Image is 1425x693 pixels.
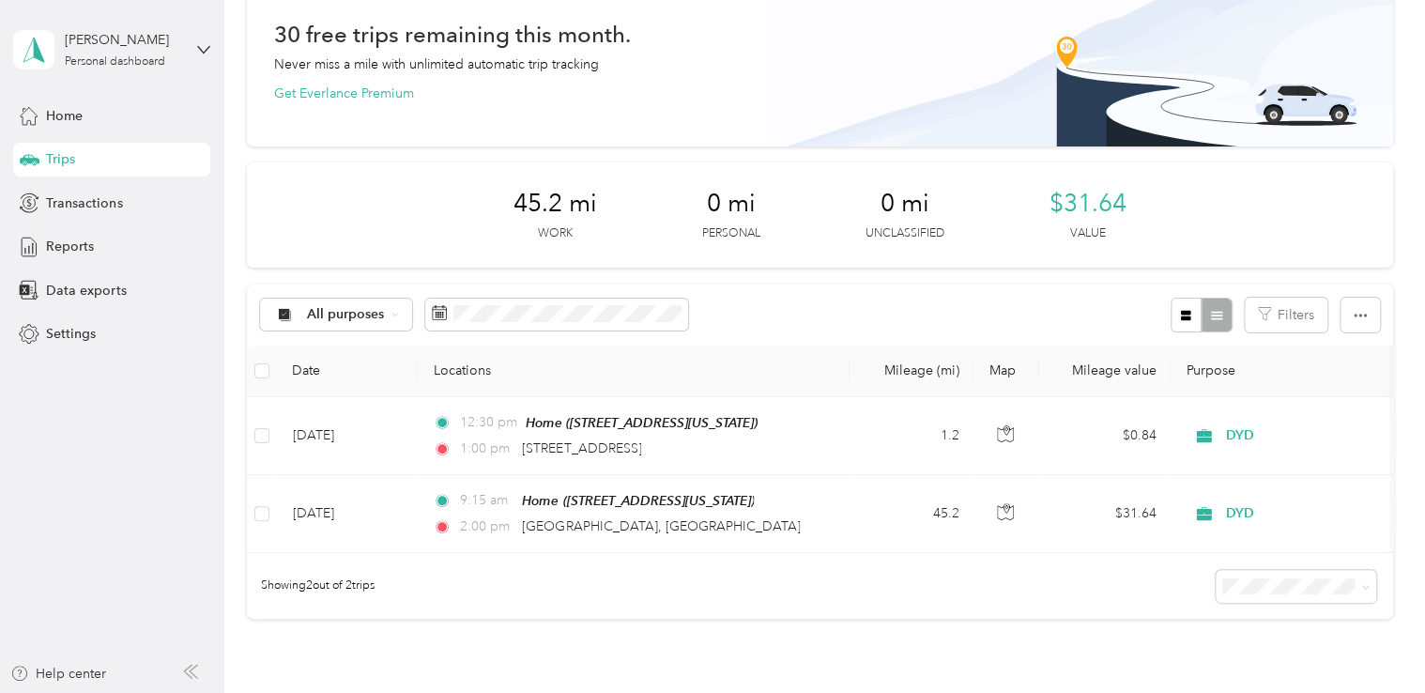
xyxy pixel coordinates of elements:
td: 45.2 [850,475,973,553]
span: [GEOGRAPHIC_DATA], [GEOGRAPHIC_DATA] [522,518,800,534]
td: 1.2 [850,397,973,475]
button: Get Everlance Premium [273,84,413,103]
span: $31.64 [1050,189,1126,219]
button: Filters [1245,298,1327,332]
iframe: Everlance-gr Chat Button Frame [1320,588,1425,693]
td: [DATE] [277,475,418,553]
th: Map [973,346,1039,397]
th: Date [277,346,418,397]
div: Personal dashboard [65,56,165,68]
span: 2:00 pm [460,516,513,537]
span: Home [46,106,83,126]
th: Mileage (mi) [850,346,973,397]
span: 12:30 pm [460,412,517,433]
span: Settings [46,324,96,344]
p: Value [1070,225,1106,242]
p: Work [538,225,573,242]
span: DYD [1226,425,1398,446]
p: Unclassified [866,225,944,242]
span: Trips [46,149,75,169]
span: Showing 2 out of 2 trips [247,577,374,594]
span: DYD [1226,503,1398,524]
span: [STREET_ADDRESS] [522,440,641,456]
span: 9:15 am [460,490,513,511]
span: Reports [46,237,94,256]
span: 0 mi [707,189,756,219]
span: 0 mi [881,189,929,219]
th: Locations [418,346,850,397]
td: [DATE] [277,397,418,475]
button: Help center [10,664,106,684]
span: Transactions [46,193,122,213]
span: Home ([STREET_ADDRESS][US_STATE]) [526,415,758,430]
span: All purposes [307,308,385,321]
span: 45.2 mi [513,189,597,219]
th: Mileage value [1039,346,1171,397]
p: Never miss a mile with unlimited automatic trip tracking [273,54,598,74]
td: $0.84 [1039,397,1171,475]
div: [PERSON_NAME] [65,30,182,50]
span: Home ([STREET_ADDRESS][US_STATE]) [522,493,754,508]
h1: 30 free trips remaining this month. [273,24,630,44]
td: $31.64 [1039,475,1171,553]
p: Personal [702,225,760,242]
span: Data exports [46,281,126,300]
span: 1:00 pm [460,439,513,459]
